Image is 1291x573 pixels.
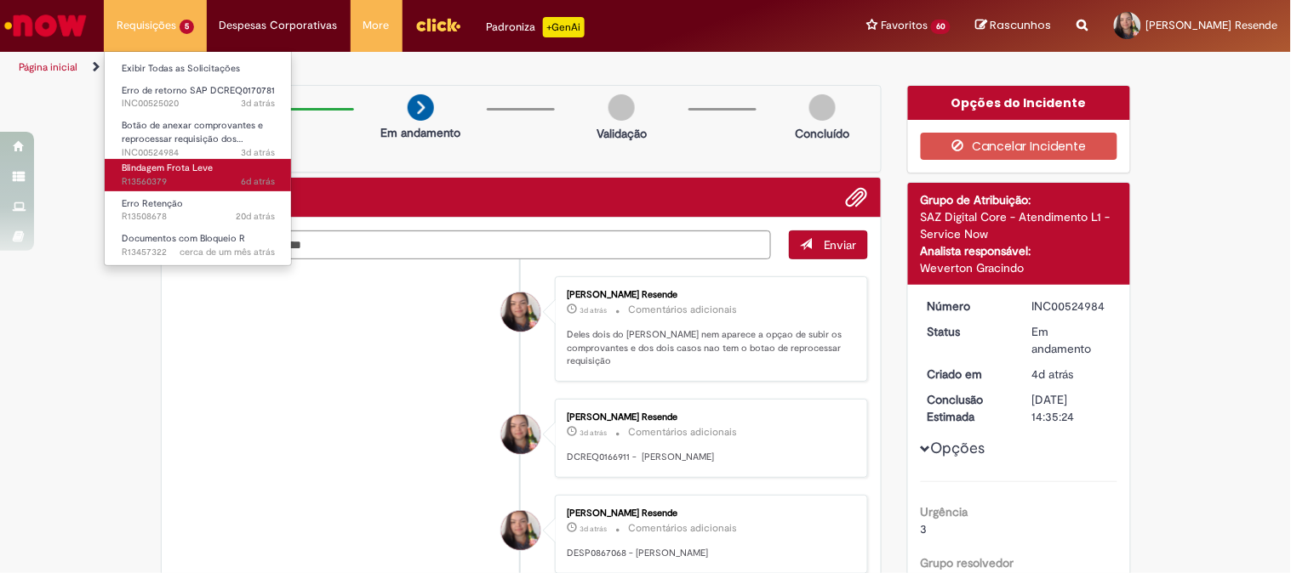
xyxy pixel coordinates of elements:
[543,17,585,37] p: +GenAi
[1032,298,1111,315] div: INC00524984
[580,428,607,438] span: 3d atrás
[1032,366,1074,382] span: 4d atrás
[921,555,1014,570] b: Grupo resolvedor
[608,94,635,121] img: img-circle-grey.png
[241,97,275,110] time: 26/09/2025 17:33:15
[921,133,1117,160] button: Cancelar Incidente
[915,298,1020,315] dt: Número
[104,51,292,266] ul: Requisições
[415,12,461,37] img: click_logo_yellow_360x200.png
[921,208,1117,242] div: SAZ Digital Core - Atendimento L1 - Service Now
[846,186,868,208] button: Adicionar anexos
[921,259,1117,276] div: Weverton Gracindo
[122,97,275,111] span: INC00525020
[824,237,857,252] span: Enviar
[236,210,275,223] time: 09/09/2025 15:44:55
[105,195,292,226] a: Aberto R13508678 : Erro Retenção
[487,17,585,37] div: Padroniza
[567,412,850,423] div: [PERSON_NAME] Resende
[241,97,275,110] span: 3d atrás
[796,125,850,142] p: Concluído
[976,18,1052,34] a: Rascunhos
[1146,18,1278,32] span: [PERSON_NAME] Resende
[363,17,390,34] span: More
[380,124,460,141] p: Em andamento
[991,17,1052,33] span: Rascunhos
[915,391,1020,425] dt: Conclusão Estimada
[105,230,292,261] a: Aberto R13457322 : Documentos com Bloqueio R
[915,323,1020,340] dt: Status
[122,119,263,145] span: Botão de anexar comprovantes e reprocessar requisição dos…
[580,524,607,534] span: 3d atrás
[501,511,540,550] div: Aline Pereira Resende
[931,20,951,34] span: 60
[241,175,275,188] span: 6d atrás
[1032,366,1111,383] div: 25/09/2025 16:57:23
[915,366,1020,383] dt: Criado em
[180,246,275,258] span: cerca de um mês atrás
[501,292,540,332] div: Aline Pereira Resende
[241,146,275,159] time: 26/09/2025 16:30:40
[809,94,836,121] img: img-circle-grey.png
[241,175,275,188] time: 23/09/2025 16:49:46
[174,230,772,259] textarea: Digite sua mensagem aqui...
[567,290,850,300] div: [PERSON_NAME] Resende
[1032,366,1074,382] time: 25/09/2025 16:57:23
[105,159,292,190] a: Aberto R13560379 : Blindagem Frota Leve
[628,425,737,440] small: Comentários adicionais
[122,246,275,259] span: R13457322
[122,197,183,210] span: Erro Retenção
[105,116,292,153] a: Aberto INC00524984 : Botão de anexar comprovantes e reprocessar requisição dos adiantamentos de v...
[628,521,737,536] small: Comentários adicionais
[236,210,275,223] span: 20d atrás
[580,305,607,315] span: 3d atrás
[628,303,737,317] small: Comentários adicionais
[220,17,338,34] span: Despesas Corporativas
[580,428,607,438] time: 26/09/2025 16:30:02
[105,82,292,113] a: Aberto INC00525020 : Erro de retorno SAP DCREQ0170781
[921,521,928,536] span: 3
[122,175,275,189] span: R13560379
[408,94,434,121] img: arrow-next.png
[921,504,968,519] b: Urgência
[241,146,275,159] span: 3d atrás
[180,20,194,34] span: 5
[122,162,213,174] span: Blindagem Frota Leve
[1032,391,1111,425] div: [DATE] 14:35:24
[881,17,928,34] span: Favoritos
[122,84,275,97] span: Erro de retorno SAP DCREQ0170781
[567,547,850,560] p: DESP0867068 - [PERSON_NAME]
[567,328,850,368] p: Deles dois do [PERSON_NAME] nem aparece a opçao de subir os comprovantes e dos dois casos nao tem...
[580,305,607,315] time: 26/09/2025 16:30:40
[789,230,868,259] button: Enviar
[567,508,850,519] div: [PERSON_NAME] Resende
[908,86,1130,120] div: Opções do Incidente
[597,125,647,142] p: Validação
[13,52,848,83] ul: Trilhas de página
[122,210,275,224] span: R13508678
[105,60,292,78] a: Exibir Todas as Solicitações
[501,415,540,454] div: Aline Pereira Resende
[19,60,77,74] a: Página inicial
[122,146,275,160] span: INC00524984
[921,242,1117,259] div: Analista responsável:
[580,524,607,534] time: 26/09/2025 16:29:46
[117,17,176,34] span: Requisições
[921,191,1117,208] div: Grupo de Atribuição:
[122,232,245,245] span: Documentos com Bloqueio R
[1032,323,1111,357] div: Em andamento
[567,451,850,464] p: DCREQ0166911 - [PERSON_NAME]
[2,9,89,43] img: ServiceNow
